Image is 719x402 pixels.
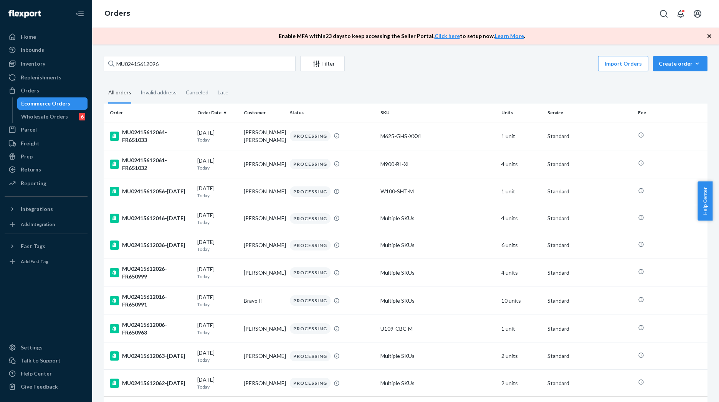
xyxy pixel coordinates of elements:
[110,379,191,388] div: MU02415612062-[DATE]
[241,315,287,343] td: [PERSON_NAME]
[498,315,545,343] td: 1 unit
[241,287,287,315] td: Bravo H
[635,104,707,122] th: Fee
[547,269,632,277] p: Standard
[547,160,632,168] p: Standard
[8,10,41,18] img: Flexport logo
[110,214,191,223] div: MU02415612046-[DATE]
[498,259,545,287] td: 4 units
[377,343,498,369] td: Multiple SKUs
[140,82,177,102] div: Invalid address
[659,60,702,68] div: Create order
[495,33,524,39] a: Learn More
[5,58,88,70] a: Inventory
[241,259,287,287] td: [PERSON_NAME]
[5,71,88,84] a: Replenishments
[5,137,88,150] a: Freight
[670,379,711,398] iframe: Opens a widget where you can chat to one of our agents
[197,265,238,280] div: [DATE]
[197,238,238,252] div: [DATE]
[104,56,296,71] input: Search orders
[186,82,208,102] div: Canceled
[21,126,37,133] div: Parcel
[21,370,52,377] div: Help Center
[653,56,707,71] button: Create order
[110,187,191,196] div: MU02415612056-[DATE]
[5,150,88,163] a: Prep
[241,205,287,232] td: [PERSON_NAME]
[498,205,545,232] td: 4 units
[290,295,331,306] div: PROCESSING
[241,178,287,205] td: [PERSON_NAME]
[5,44,88,56] a: Inbounds
[287,104,377,122] th: Status
[498,343,545,369] td: 2 units
[301,60,344,68] div: Filter
[241,343,287,369] td: [PERSON_NAME]
[79,113,85,120] div: 6
[241,150,287,178] td: [PERSON_NAME]
[197,301,238,308] p: Today
[5,163,88,176] a: Returns
[290,186,331,197] div: PROCESSING
[194,104,241,122] th: Order Date
[5,218,88,231] a: Add Integration
[197,246,238,252] p: Today
[290,159,331,169] div: PROCESSING
[17,110,88,123] a: Wholesale Orders6
[72,6,88,21] button: Close Navigation
[290,240,331,250] div: PROCESSING
[21,46,44,54] div: Inbounds
[498,104,545,122] th: Units
[104,104,194,122] th: Order
[110,321,191,336] div: MU02415612006-FR650963
[21,60,45,68] div: Inventory
[197,293,238,308] div: [DATE]
[290,213,331,224] div: PROCESSING
[21,258,48,265] div: Add Fast Tag
[21,87,39,94] div: Orders
[21,344,43,351] div: Settings
[698,181,712,221] span: Help Center
[197,329,238,336] p: Today
[197,219,238,226] p: Today
[5,255,88,268] a: Add Fast Tag
[498,287,545,315] td: 10 units
[5,124,88,136] a: Parcel
[377,232,498,259] td: Multiple SKUs
[5,381,88,393] button: Give Feedback
[673,6,688,21] button: Open notifications
[21,100,70,107] div: Ecommerce Orders
[290,323,331,334] div: PROCESSING
[5,354,88,367] button: Talk to Support
[21,205,53,213] div: Integrations
[380,188,495,195] div: W100-SHT-M
[380,160,495,168] div: M900-BL-XL
[547,352,632,360] p: Standard
[21,74,61,81] div: Replenishments
[110,129,191,144] div: MU02415612064-FR651033
[197,165,238,171] p: Today
[244,109,284,116] div: Customer
[5,240,88,252] button: Fast Tags
[110,265,191,280] div: MU02415612026-FR650999
[110,293,191,308] div: MU02415612016-FR650991
[5,367,88,380] a: Help Center
[690,6,705,21] button: Open account menu
[197,137,238,143] p: Today
[241,232,287,259] td: [PERSON_NAME]
[498,370,545,397] td: 2 units
[547,241,632,249] p: Standard
[110,241,191,250] div: MU02415612036-[DATE]
[108,82,131,104] div: All orders
[498,178,545,205] td: 1 unit
[290,378,331,388] div: PROCESSING
[197,129,238,143] div: [DATE]
[5,31,88,43] a: Home
[290,351,331,361] div: PROCESSING
[197,357,238,363] p: Today
[104,9,130,18] a: Orders
[21,242,45,250] div: Fast Tags
[290,267,331,278] div: PROCESSING
[5,341,88,354] a: Settings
